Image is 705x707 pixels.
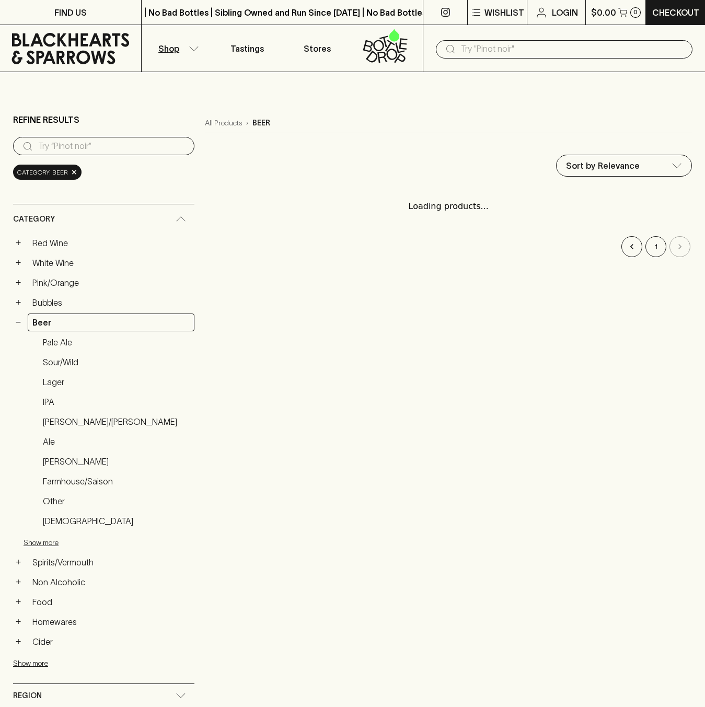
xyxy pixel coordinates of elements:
p: Refine Results [13,113,79,126]
p: Checkout [652,6,699,19]
button: − [13,317,24,328]
p: $0.00 [591,6,616,19]
button: Show more [13,653,150,674]
a: Farmhouse/Saison [38,472,194,490]
button: + [13,238,24,248]
p: FIND US [54,6,87,19]
a: White Wine [28,254,194,272]
button: + [13,636,24,647]
p: Stores [304,42,331,55]
a: Food [28,593,194,611]
p: Wishlist [484,6,524,19]
a: [PERSON_NAME] [38,453,194,470]
a: Tastings [212,25,282,72]
p: Login [552,6,578,19]
a: Spirits/Vermouth [28,553,194,571]
button: + [13,597,24,607]
button: Shop [142,25,212,72]
p: Shop [158,42,179,55]
p: 0 [633,9,638,15]
input: Try “Pinot noir” [38,138,186,155]
a: Cider [28,633,194,651]
a: All Products [205,118,242,129]
nav: pagination navigation [205,236,692,257]
span: × [71,167,77,178]
a: Lager [38,373,194,391]
span: Category: beer [17,167,68,178]
button: Go to page 1 [645,236,666,257]
button: + [13,557,24,567]
button: + [13,577,24,587]
a: Red Wine [28,234,194,252]
input: Try "Pinot noir" [461,41,684,57]
button: Go to previous page [621,236,642,257]
button: + [13,258,24,268]
a: IPA [38,393,194,411]
a: Other [38,492,194,510]
button: + [13,277,24,288]
a: Beer [28,314,194,331]
span: Category [13,213,55,226]
a: Non Alcoholic [28,573,194,591]
button: + [13,617,24,627]
p: Tastings [230,42,264,55]
p: › [246,118,248,129]
a: Pale Ale [38,333,194,351]
a: [PERSON_NAME]/[PERSON_NAME] [38,413,194,431]
button: Show more [24,532,160,553]
button: + [13,297,24,308]
a: Sour/Wild [38,353,194,371]
div: Loading products... [205,190,692,223]
a: Ale [38,433,194,450]
span: Region [13,689,42,702]
div: Category [13,204,194,234]
p: beer [252,118,270,129]
a: [DEMOGRAPHIC_DATA] [38,512,194,530]
a: Homewares [28,613,194,631]
p: Sort by Relevance [566,159,640,172]
a: Pink/Orange [28,274,194,292]
div: Sort by Relevance [557,155,691,176]
a: Stores [282,25,353,72]
a: Bubbles [28,294,194,311]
